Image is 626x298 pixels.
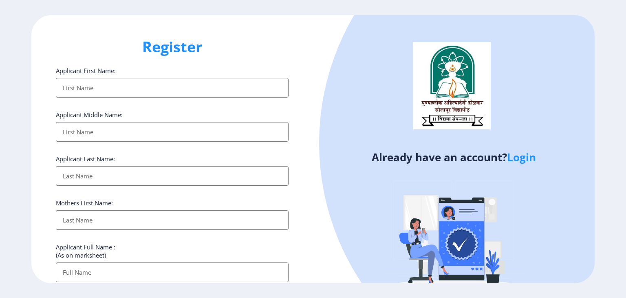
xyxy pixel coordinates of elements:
label: Mothers First Name: [56,199,113,207]
h1: Register [56,37,289,57]
input: First Name [56,78,289,98]
input: Last Name [56,210,289,230]
label: Applicant Middle Name: [56,111,123,119]
input: First Name [56,122,289,142]
label: Applicant First Name: [56,67,116,75]
input: Full Name [56,262,289,282]
h4: Already have an account? [319,151,589,164]
label: Applicant Full Name : (As on marksheet) [56,243,115,259]
input: Last Name [56,166,289,186]
label: Applicant Last Name: [56,155,115,163]
img: logo [413,42,491,129]
a: Login [507,150,536,165]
